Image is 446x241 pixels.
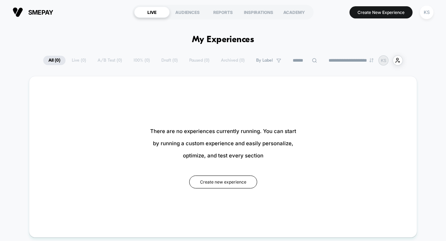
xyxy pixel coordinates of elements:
div: LIVE [134,7,170,18]
div: AUDIENCES [170,7,205,18]
button: Create new experience [189,176,257,188]
div: KS [420,6,433,19]
span: All ( 0 ) [43,56,66,65]
span: smepay [28,9,53,16]
button: Create New Experience [349,6,413,18]
img: Visually logo [13,7,23,17]
img: end [369,58,374,62]
button: KS [418,5,436,20]
p: KS [381,58,386,63]
div: ACADEMY [276,7,312,18]
div: INSPIRATIONS [241,7,276,18]
span: There are no experiences currently running. You can start by running a custom experience and easi... [150,125,296,162]
div: REPORTS [205,7,241,18]
span: By Label [256,58,273,63]
button: smepay [10,7,55,18]
h1: My Experiences [192,35,254,45]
